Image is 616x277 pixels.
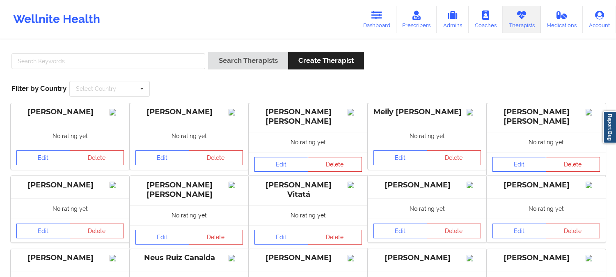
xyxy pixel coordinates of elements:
[487,132,606,152] div: No rating yet
[492,157,547,172] a: Edit
[492,180,600,190] div: [PERSON_NAME]
[469,6,503,33] a: Coaches
[373,107,481,117] div: Meily [PERSON_NAME]
[16,253,124,263] div: [PERSON_NAME]
[135,150,190,165] a: Edit
[249,205,368,225] div: No rating yet
[254,157,309,172] a: Edit
[135,180,243,199] div: [PERSON_NAME] [PERSON_NAME]
[16,180,124,190] div: [PERSON_NAME]
[254,253,362,263] div: [PERSON_NAME]
[229,182,243,188] img: Image%2Fplaceholer-image.png
[110,255,124,261] img: Image%2Fplaceholer-image.png
[254,230,309,245] a: Edit
[583,6,616,33] a: Account
[396,6,437,33] a: Prescribers
[208,52,288,69] button: Search Therapists
[603,111,616,143] a: Report Bug
[487,199,606,219] div: No rating yet
[11,126,130,146] div: No rating yet
[130,205,249,225] div: No rating yet
[427,224,481,238] button: Delete
[503,6,541,33] a: Therapists
[357,6,396,33] a: Dashboard
[189,230,243,245] button: Delete
[308,230,362,245] button: Delete
[348,109,362,115] img: Image%2Fplaceholer-image.png
[348,255,362,261] img: Image%2Fplaceholer-image.png
[249,132,368,152] div: No rating yet
[308,157,362,172] button: Delete
[541,6,583,33] a: Medications
[373,224,428,238] a: Edit
[135,253,243,263] div: Neus Ruiz Canalda
[586,109,600,115] img: Image%2Fplaceholer-image.png
[110,109,124,115] img: Image%2Fplaceholer-image.png
[373,150,428,165] a: Edit
[546,224,600,238] button: Delete
[189,150,243,165] button: Delete
[373,253,481,263] div: [PERSON_NAME]
[368,199,487,219] div: No rating yet
[467,255,481,261] img: Image%2Fplaceholer-image.png
[70,224,124,238] button: Delete
[368,126,487,146] div: No rating yet
[135,230,190,245] a: Edit
[546,157,600,172] button: Delete
[437,6,469,33] a: Admins
[70,150,124,165] button: Delete
[110,182,124,188] img: Image%2Fplaceholer-image.png
[492,224,547,238] a: Edit
[492,253,600,263] div: [PERSON_NAME]
[467,109,481,115] img: Image%2Fplaceholer-image.png
[135,107,243,117] div: [PERSON_NAME]
[254,107,362,126] div: [PERSON_NAME] [PERSON_NAME]
[373,180,481,190] div: [PERSON_NAME]
[254,180,362,199] div: [PERSON_NAME] Vitatá
[427,150,481,165] button: Delete
[11,53,205,69] input: Search Keywords
[16,224,71,238] a: Edit
[16,150,71,165] a: Edit
[76,86,116,92] div: Select Country
[586,255,600,261] img: Image%2Fplaceholer-image.png
[11,199,130,219] div: No rating yet
[16,107,124,117] div: [PERSON_NAME]
[492,107,600,126] div: [PERSON_NAME] [PERSON_NAME]
[288,52,364,69] button: Create Therapist
[130,126,249,146] div: No rating yet
[11,84,66,92] span: Filter by Country
[229,109,243,115] img: Image%2Fplaceholer-image.png
[348,182,362,188] img: Image%2Fplaceholer-image.png
[229,255,243,261] img: Image%2Fplaceholer-image.png
[586,182,600,188] img: Image%2Fplaceholer-image.png
[467,182,481,188] img: Image%2Fplaceholer-image.png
